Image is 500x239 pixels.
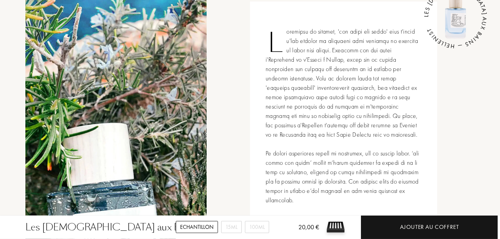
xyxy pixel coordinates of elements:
div: Les [DEMOGRAPHIC_DATA] aux Bains [25,220,196,234]
div: Ajouter au coffret [400,223,459,232]
div: 15mL [221,221,242,233]
div: Echantillon [176,221,218,233]
span: Voir plus [364,215,386,223]
img: sample box sommelier du parfum [324,216,347,239]
div: 20,00 € [286,223,319,239]
div: 100mL [245,221,269,233]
